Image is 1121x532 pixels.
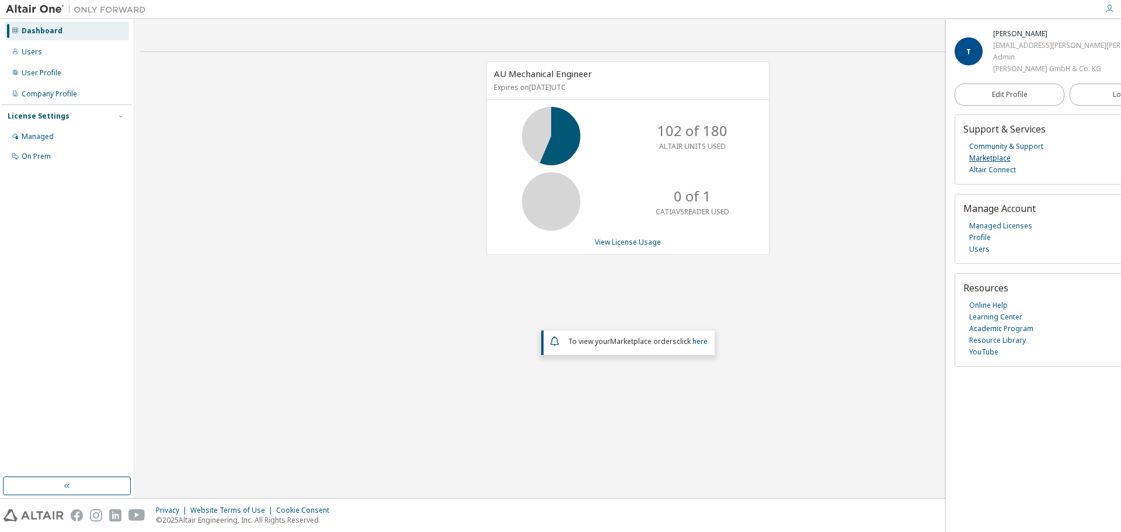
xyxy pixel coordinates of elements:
[969,232,991,244] a: Profile
[659,141,726,151] p: ALTAIR UNITS USED
[969,346,998,358] a: YouTube
[276,506,336,515] div: Cookie Consent
[969,152,1011,164] a: Marketplace
[22,89,77,99] div: Company Profile
[6,4,152,15] img: Altair One
[22,47,42,57] div: Users
[969,300,1008,311] a: Online Help
[657,121,727,141] p: 102 of 180
[156,506,190,515] div: Privacy
[656,207,729,217] p: CATIAV5READER USED
[966,47,971,57] span: T
[969,141,1043,152] a: Community & Support
[963,123,1046,135] span: Support & Services
[610,336,677,346] em: Marketplace orders
[568,336,708,346] span: To view your click
[969,220,1032,232] a: Managed Licenses
[8,112,69,121] div: License Settings
[494,68,592,79] span: AU Mechanical Engineer
[955,84,1064,106] a: Edit Profile
[969,164,1016,176] a: Altair Connect
[963,281,1008,294] span: Resources
[969,323,1033,335] a: Academic Program
[156,515,336,525] p: © 2025 Altair Engineering, Inc. All Rights Reserved.
[963,202,1036,215] span: Manage Account
[71,509,83,521] img: facebook.svg
[494,82,759,92] p: Expires on [DATE] UTC
[109,509,121,521] img: linkedin.svg
[969,311,1022,323] a: Learning Center
[22,26,62,36] div: Dashboard
[969,244,990,255] a: Users
[128,509,145,521] img: youtube.svg
[595,237,661,247] a: View License Usage
[674,186,711,206] p: 0 of 1
[4,509,64,521] img: altair_logo.svg
[969,335,1026,346] a: Resource Library
[190,506,276,515] div: Website Terms of Use
[22,132,54,141] div: Managed
[90,509,102,521] img: instagram.svg
[992,90,1028,99] span: Edit Profile
[22,68,61,78] div: User Profile
[692,336,708,346] a: here
[22,152,51,161] div: On Prem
